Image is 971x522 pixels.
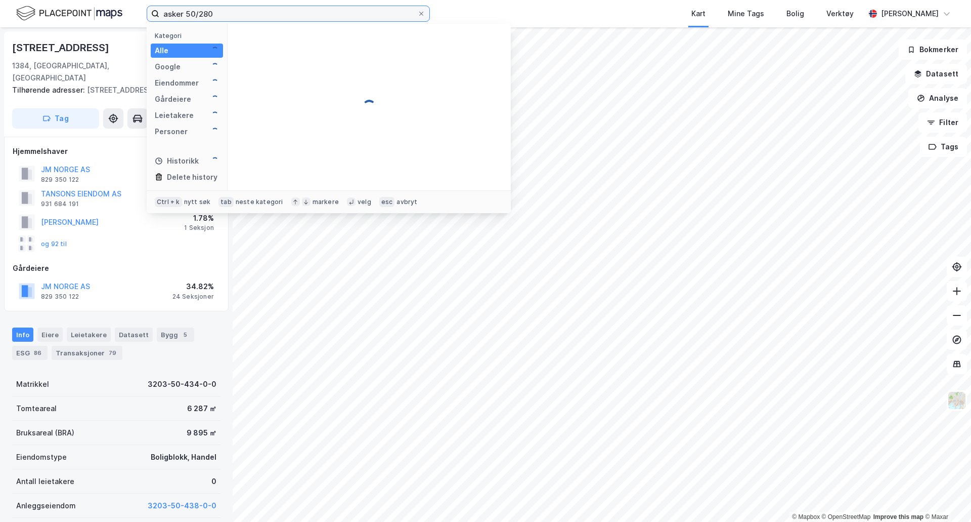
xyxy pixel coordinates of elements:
img: spinner.a6d8c91a73a9ac5275cf975e30b51cfb.svg [211,95,219,103]
button: Datasett [905,64,967,84]
button: Tag [12,108,99,129]
div: ESG [12,346,48,360]
div: nytt søk [184,198,211,206]
div: [STREET_ADDRESS] [12,84,212,96]
div: Eiendomstype [16,451,67,463]
div: [PERSON_NAME] [881,8,939,20]
div: Boligblokk, Handel [151,451,216,463]
div: tab [218,197,234,207]
img: spinner.a6d8c91a73a9ac5275cf975e30b51cfb.svg [361,99,377,115]
div: Personer [155,126,188,138]
div: Gårdeiere [155,93,191,105]
div: Bruksareal (BRA) [16,427,74,439]
div: 79 [107,348,118,358]
div: 1384, [GEOGRAPHIC_DATA], [GEOGRAPHIC_DATA] [12,60,173,84]
iframe: Chat Widget [920,473,971,522]
div: 5 [180,330,190,340]
div: Leietakere [155,109,194,122]
img: spinner.a6d8c91a73a9ac5275cf975e30b51cfb.svg [211,111,219,119]
div: 6 287 ㎡ [187,403,216,415]
div: 931 684 191 [41,200,79,208]
div: 34.82% [172,280,214,293]
div: Delete history [167,171,217,183]
div: Eiendommer [155,77,199,89]
div: Matrikkel [16,378,49,390]
div: Bolig [786,8,804,20]
div: Gårdeiere [13,262,220,274]
div: esc [379,197,395,207]
button: 3203-50-438-0-0 [148,500,216,512]
div: Datasett [115,328,153,342]
span: Tilhørende adresser: [12,86,87,94]
a: Improve this map [873,513,923,520]
div: [STREET_ADDRESS] [12,39,111,56]
div: 9 895 ㎡ [187,427,216,439]
input: Søk på adresse, matrikkel, gårdeiere, leietakere eller personer [159,6,417,21]
div: 829 350 122 [41,176,79,184]
img: spinner.a6d8c91a73a9ac5275cf975e30b51cfb.svg [211,157,219,165]
div: Kontrollprogram for chat [920,473,971,522]
div: Ctrl + k [155,197,182,207]
img: spinner.a6d8c91a73a9ac5275cf975e30b51cfb.svg [211,63,219,71]
div: avbryt [396,198,417,206]
img: spinner.a6d8c91a73a9ac5275cf975e30b51cfb.svg [211,47,219,55]
div: Leietakere [67,328,111,342]
div: Tomteareal [16,403,57,415]
div: 1.78% [184,212,214,224]
div: Verktøy [826,8,854,20]
div: 3203-50-434-0-0 [148,378,216,390]
button: Tags [920,137,967,157]
div: Bygg [157,328,194,342]
div: neste kategori [236,198,283,206]
button: Analyse [908,88,967,108]
div: 24 Seksjoner [172,293,214,301]
img: Z [947,391,966,410]
img: spinner.a6d8c91a73a9ac5275cf975e30b51cfb.svg [211,128,219,136]
div: markere [313,198,339,206]
div: Eiere [37,328,63,342]
div: Historikk [155,155,199,167]
div: Hjemmelshaver [13,145,220,157]
div: Kategori [155,32,223,39]
div: 0 [211,475,216,488]
div: Mine Tags [728,8,764,20]
div: Kart [691,8,705,20]
div: Google [155,61,181,73]
a: OpenStreetMap [822,513,871,520]
div: 1 Seksjon [184,224,214,232]
img: spinner.a6d8c91a73a9ac5275cf975e30b51cfb.svg [211,79,219,87]
div: 829 350 122 [41,293,79,301]
img: logo.f888ab2527a4732fd821a326f86c7f29.svg [16,5,122,22]
div: Transaksjoner [52,346,122,360]
a: Mapbox [792,513,820,520]
div: Alle [155,45,168,57]
div: Anleggseiendom [16,500,76,512]
div: 86 [32,348,43,358]
div: Info [12,328,33,342]
button: Bokmerker [899,39,967,60]
button: Filter [918,112,967,133]
div: Antall leietakere [16,475,74,488]
div: velg [358,198,371,206]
